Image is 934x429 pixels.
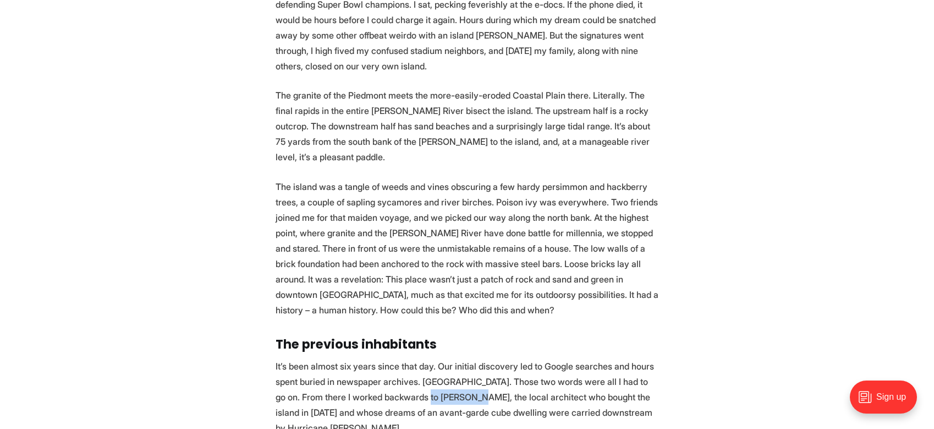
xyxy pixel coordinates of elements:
[276,338,658,352] h3: The previous inhabitants
[276,88,658,165] p: The granite of the Piedmont meets the more-easily-eroded Coastal Plain there. Literally. The fina...
[840,375,934,429] iframe: portal-trigger
[276,179,658,318] p: The island was a tangle of weeds and vines obscuring a few hardy persimmon and hackberry trees, a...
